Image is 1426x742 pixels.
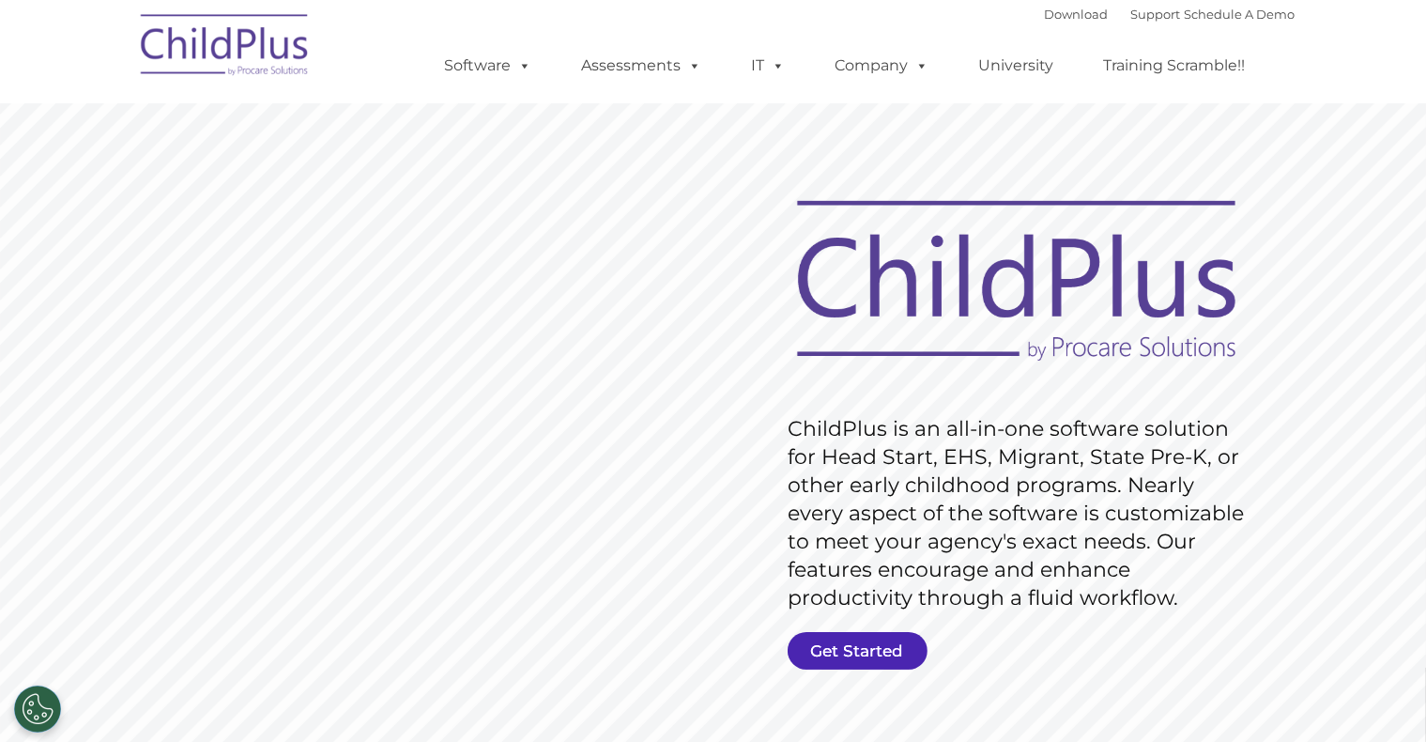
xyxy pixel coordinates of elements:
[563,47,721,85] a: Assessments
[14,686,61,733] button: Cookies Settings
[733,47,805,85] a: IT
[1045,7,1109,22] a: Download
[1131,7,1181,22] a: Support
[788,632,928,670] a: Get Started
[817,47,948,85] a: Company
[1085,47,1265,85] a: Training Scramble!!
[1185,7,1296,22] a: Schedule A Demo
[426,47,551,85] a: Software
[960,47,1073,85] a: University
[1045,7,1296,22] font: |
[131,1,319,95] img: ChildPlus by Procare Solutions
[789,415,1254,612] rs-layer: ChildPlus is an all-in-one software solution for Head Start, EHS, Migrant, State Pre-K, or other ...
